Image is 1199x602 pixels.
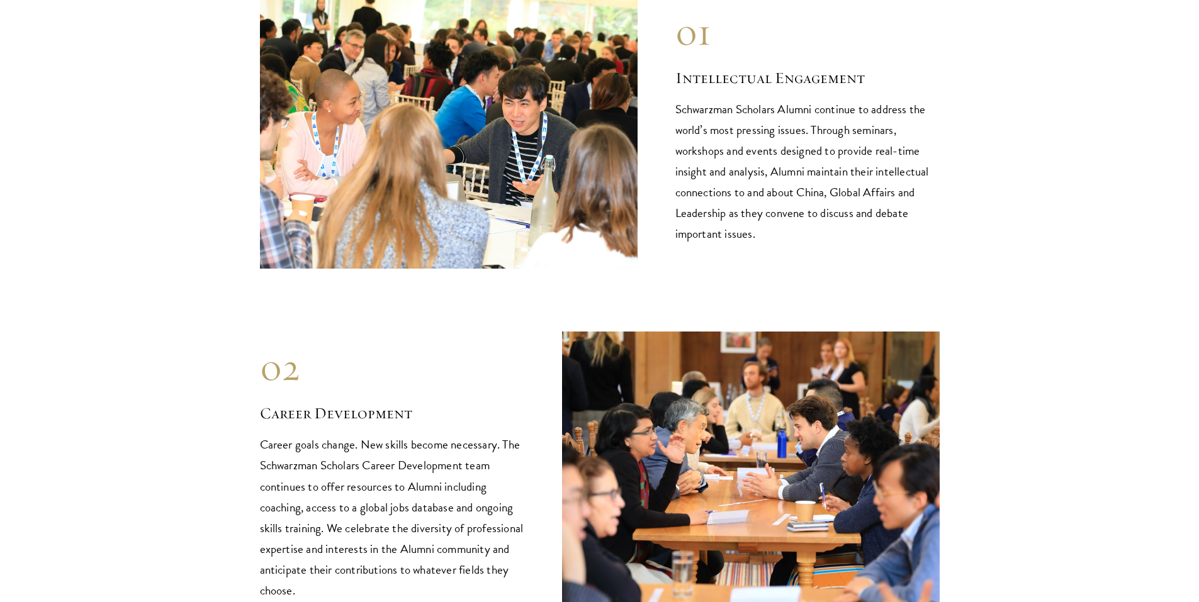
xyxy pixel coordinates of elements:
[260,345,524,390] div: 02
[675,67,940,89] h2: Intellectual Engagement
[675,99,940,244] p: Schwarzman Scholars Alumni continue to address the world’s most pressing issues. Through seminars...
[260,403,524,424] h2: Career Development
[675,9,940,55] div: 01
[260,434,524,600] p: Career goals change. New skills become necessary. The Schwarzman Scholars Career Development team...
